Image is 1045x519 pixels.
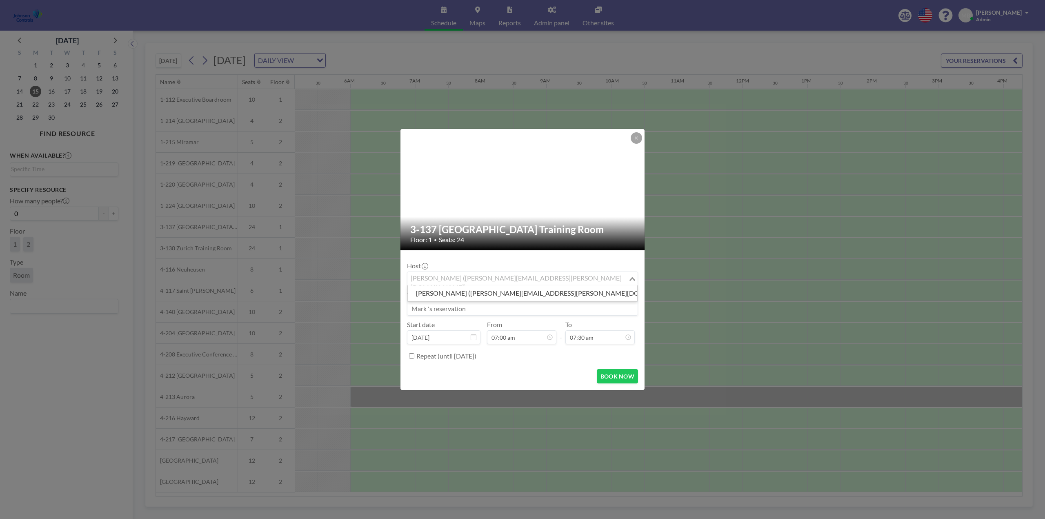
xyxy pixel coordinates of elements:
label: Host [407,262,427,270]
input: Search for option [408,274,627,284]
span: Seats: 24 [439,236,464,244]
label: From [487,321,502,329]
label: Title [407,291,426,299]
label: Start date [407,321,435,329]
span: Floor: 1 [410,236,432,244]
button: BOOK NOW [597,369,638,383]
span: • [434,237,437,243]
h2: 3-137 [GEOGRAPHIC_DATA] Training Room [410,223,636,236]
input: Mark 's reservation [407,301,638,315]
label: Repeat (until [DATE]) [416,352,476,360]
li: [PERSON_NAME] ([PERSON_NAME][EMAIL_ADDRESS][PERSON_NAME][DOMAIN_NAME]) [408,287,637,299]
div: Search for option [407,272,638,286]
label: To [565,321,572,329]
span: - [560,323,562,341]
